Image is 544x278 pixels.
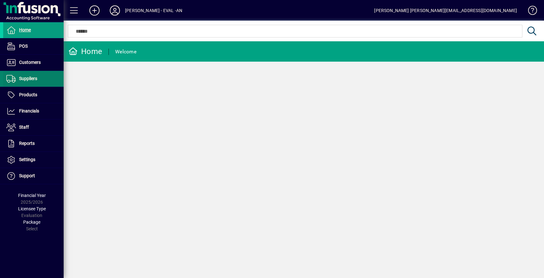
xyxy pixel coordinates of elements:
div: Welcome [115,47,136,57]
a: Settings [3,152,64,168]
span: Support [19,173,35,178]
img: tab_keywords_by_traffic_grey.svg [63,37,68,42]
a: Knowledge Base [523,1,536,22]
div: v 4.0.25 [18,10,31,15]
div: Domain: [DOMAIN_NAME] [17,17,70,22]
span: Reports [19,141,35,146]
img: logo_orange.svg [10,10,15,15]
div: Keywords by Traffic [70,37,107,42]
a: Products [3,87,64,103]
span: Licensee Type [18,206,46,211]
a: Staff [3,119,64,135]
div: Domain Overview [24,37,57,42]
img: tab_domain_overview_orange.svg [17,37,22,42]
span: Suppliers [19,76,37,81]
span: Financial Year [18,193,46,198]
span: Settings [19,157,35,162]
button: Profile [105,5,125,16]
div: [PERSON_NAME] - EVAL -AN [125,5,182,16]
a: POS [3,38,64,54]
span: Financials [19,108,39,113]
span: Products [19,92,37,97]
span: Home [19,27,31,32]
a: Financials [3,103,64,119]
a: Support [3,168,64,184]
a: Customers [3,55,64,71]
div: [PERSON_NAME] [PERSON_NAME][EMAIL_ADDRESS][DOMAIN_NAME] [374,5,517,16]
span: Staff [19,125,29,130]
span: Customers [19,60,41,65]
a: Reports [3,136,64,152]
span: POS [19,44,28,49]
span: Package [23,220,40,225]
img: website_grey.svg [10,17,15,22]
div: Home [68,46,102,57]
button: Add [84,5,105,16]
a: Suppliers [3,71,64,87]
